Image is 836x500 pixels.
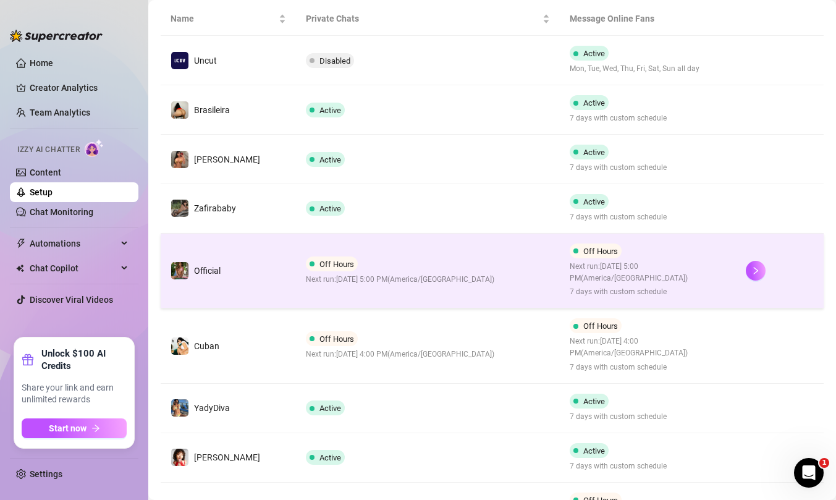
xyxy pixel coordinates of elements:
span: Uncut [194,56,217,66]
span: Active [583,98,605,108]
span: 1 [819,458,829,468]
span: Disabled [319,56,350,66]
img: Jessica [171,449,188,466]
span: 7 days with custom schedule [570,162,667,174]
span: Next run: [DATE] 4:00 PM ( America/[GEOGRAPHIC_DATA] ) [306,349,494,360]
span: 7 days with custom schedule [570,112,667,124]
iframe: Intercom live chat [794,458,824,488]
span: Share your link and earn unlimited rewards [22,382,127,406]
span: Active [583,197,605,206]
span: Zafirababy [194,203,236,213]
span: YadyDiva [194,403,230,413]
span: Active [319,404,341,413]
img: Zafirababy [171,200,188,217]
a: Discover Viral Videos [30,295,113,305]
img: Official [171,262,188,279]
span: Active [583,49,605,58]
span: Mon, Tue, Wed, Thu, Fri, Sat, Sun all day [570,63,699,75]
img: logo-BBDzfeDw.svg [10,30,103,42]
span: Next run: [DATE] 5:00 PM ( America/[GEOGRAPHIC_DATA] ) [306,274,494,286]
span: 7 days with custom schedule [570,362,726,373]
span: arrow-right [91,424,100,433]
span: 7 days with custom schedule [570,411,667,423]
a: Settings [30,469,62,479]
img: Brasileira [171,101,188,119]
span: 7 days with custom schedule [570,286,726,298]
img: YadyDiva [171,399,188,417]
a: Setup [30,187,53,197]
button: right [746,261,766,281]
img: AI Chatter [85,139,104,157]
span: Cuban [194,341,219,351]
span: thunderbolt [16,239,26,248]
span: Active [583,397,605,406]
span: Active [319,453,341,462]
strong: Unlock $100 AI Credits [41,347,127,372]
span: Off Hours [583,247,618,256]
img: Chat Copilot [16,264,24,273]
span: 7 days with custom schedule [570,211,667,223]
span: Active [583,148,605,157]
span: Off Hours [583,321,618,331]
span: 7 days with custom schedule [570,460,667,472]
span: right [751,266,760,275]
span: Name [171,12,276,25]
span: Next run: [DATE] 5:00 PM ( America/[GEOGRAPHIC_DATA] ) [570,261,726,284]
span: Active [319,204,341,213]
th: Name [161,2,296,36]
span: Start now [49,423,87,433]
a: Chat Monitoring [30,207,93,217]
span: Active [319,106,341,115]
span: [PERSON_NAME] [194,155,260,164]
span: Active [583,446,605,456]
span: gift [22,354,34,366]
span: Next run: [DATE] 4:00 PM ( America/[GEOGRAPHIC_DATA] ) [570,336,726,359]
a: Team Analytics [30,108,90,117]
img: Priscilla [171,151,188,168]
span: Official [194,266,221,276]
button: Start nowarrow-right [22,418,127,438]
span: [PERSON_NAME] [194,452,260,462]
span: Izzy AI Chatter [17,144,80,156]
a: Home [30,58,53,68]
span: Off Hours [319,260,354,269]
img: Uncut [171,52,188,69]
span: Off Hours [319,334,354,344]
span: Active [319,155,341,164]
a: Content [30,167,61,177]
span: Automations [30,234,117,253]
span: Chat Copilot [30,258,117,278]
th: Private Chats [296,2,560,36]
span: Brasileira [194,105,230,115]
th: Message Online Fans [560,2,736,36]
img: Cuban [171,337,188,355]
a: Creator Analytics [30,78,129,98]
span: Private Chats [306,12,540,25]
